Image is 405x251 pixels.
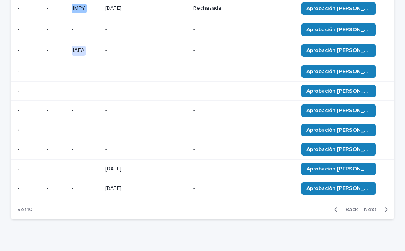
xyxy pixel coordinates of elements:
p: - [72,26,99,33]
span: Aprobación [PERSON_NAME] [306,185,371,192]
tr: -- -IAEA--Aprobación [PERSON_NAME] [11,39,394,62]
tr: -- ----Aprobación [PERSON_NAME] [11,101,394,120]
p: - [47,5,65,12]
button: Next [361,206,394,213]
span: Aprobación [PERSON_NAME] [306,145,371,153]
p: - [72,127,99,133]
span: Aprobación [PERSON_NAME] [306,165,371,173]
p: [DATE] [105,5,186,12]
button: Aprobación [PERSON_NAME] [301,2,376,15]
p: - [72,68,99,75]
button: Aprobación [PERSON_NAME] [301,182,376,195]
p: - [17,46,21,54]
span: Aprobación [PERSON_NAME] [306,47,371,54]
p: - [72,146,99,153]
p: - [105,68,186,75]
p: - [105,26,186,33]
div: IMPY [72,4,87,13]
div: IAEA [72,46,86,56]
p: - [17,164,21,172]
tr: -- --[DATE]-Aprobación [PERSON_NAME] [11,159,394,179]
p: [DATE] [105,185,186,192]
p: - [17,25,21,33]
p: - [72,185,99,192]
p: - [47,88,65,95]
p: - [17,184,21,192]
span: Aprobación [PERSON_NAME] [306,87,371,95]
p: - [105,107,186,114]
tr: -- ----Aprobación [PERSON_NAME] [11,140,394,159]
span: Aprobación [PERSON_NAME] [306,107,371,115]
p: - [193,185,292,192]
span: Back [341,207,358,212]
p: Rechazada [193,5,292,12]
p: - [72,107,99,114]
span: Aprobación [PERSON_NAME] [306,5,371,13]
tr: -- ----Aprobación [PERSON_NAME] [11,20,394,39]
p: - [47,146,65,153]
p: - [105,146,186,153]
p: - [47,166,65,172]
button: Aprobación [PERSON_NAME] [301,23,376,36]
p: - [72,88,99,95]
p: - [193,146,292,153]
button: Aprobación [PERSON_NAME] [301,44,376,57]
p: - [47,107,65,114]
p: - [47,26,65,33]
button: Aprobación [PERSON_NAME] [301,163,376,175]
p: - [47,185,65,192]
tr: -- --[DATE]-Aprobación [PERSON_NAME] [11,179,394,198]
p: - [17,86,21,95]
p: - [193,107,292,114]
p: - [17,125,21,133]
tr: -- ----Aprobación [PERSON_NAME] [11,120,394,140]
button: Aprobación [PERSON_NAME] [301,85,376,97]
p: - [72,166,99,172]
span: Next [364,207,381,212]
p: - [47,127,65,133]
p: - [193,88,292,95]
p: - [17,145,21,153]
p: - [47,68,65,75]
p: - [193,26,292,33]
button: Aprobación [PERSON_NAME] [301,124,376,136]
tr: -- ----Aprobación [PERSON_NAME] [11,62,394,81]
button: Aprobación [PERSON_NAME] [301,65,376,78]
p: - [105,88,186,95]
button: Back [328,206,361,213]
p: - [105,47,186,54]
p: - [193,47,292,54]
p: - [17,4,21,12]
p: 9 of 10 [11,200,39,219]
p: - [47,47,65,54]
p: - [105,127,186,133]
button: Aprobación [PERSON_NAME] [301,143,376,156]
span: Aprobación [PERSON_NAME] [306,26,371,34]
p: - [17,106,21,114]
p: - [193,127,292,133]
span: Aprobación [PERSON_NAME] [306,126,371,134]
span: Aprobación [PERSON_NAME] [306,68,371,75]
p: - [193,166,292,172]
tr: -- ----Aprobación [PERSON_NAME] [11,81,394,101]
p: - [17,67,21,75]
button: Aprobación [PERSON_NAME] [301,104,376,117]
p: - [193,68,292,75]
p: [DATE] [105,166,186,172]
